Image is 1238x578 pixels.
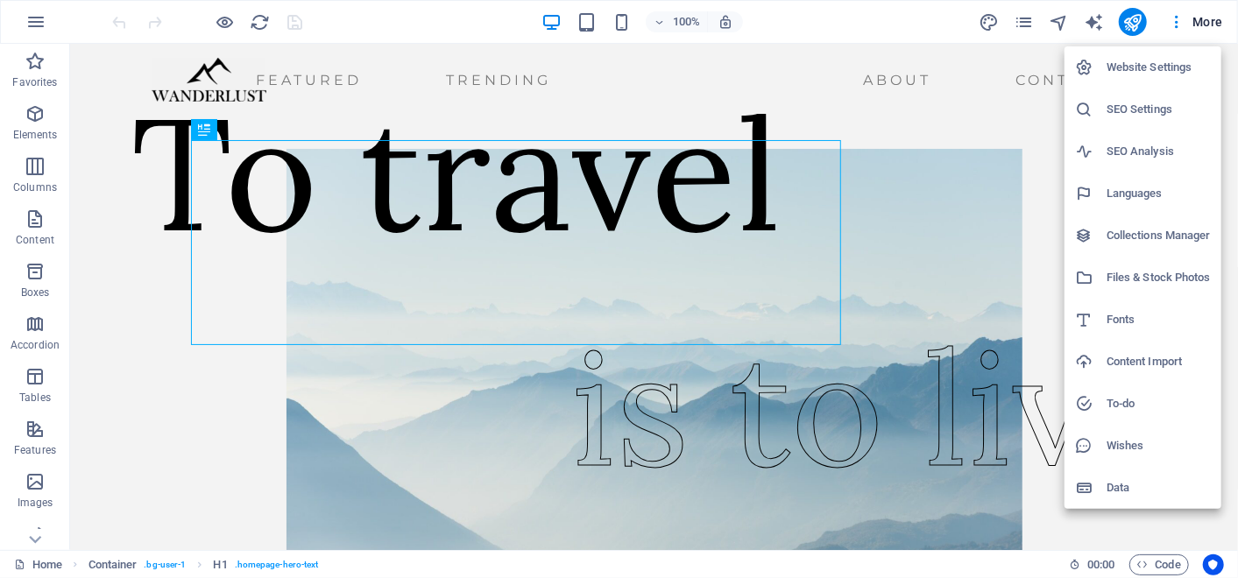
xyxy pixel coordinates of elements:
h6: Languages [1107,183,1211,204]
h6: SEO Analysis [1107,141,1211,162]
h6: SEO Settings [1107,99,1211,120]
h6: Data [1107,477,1211,498]
h6: Collections Manager [1107,225,1211,246]
h6: Files & Stock Photos [1107,267,1211,288]
h6: To-do [1107,393,1211,414]
h6: Content Import [1107,351,1211,372]
h6: Fonts [1107,309,1211,330]
h6: Website Settings [1107,57,1211,78]
h6: Wishes [1107,435,1211,456]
